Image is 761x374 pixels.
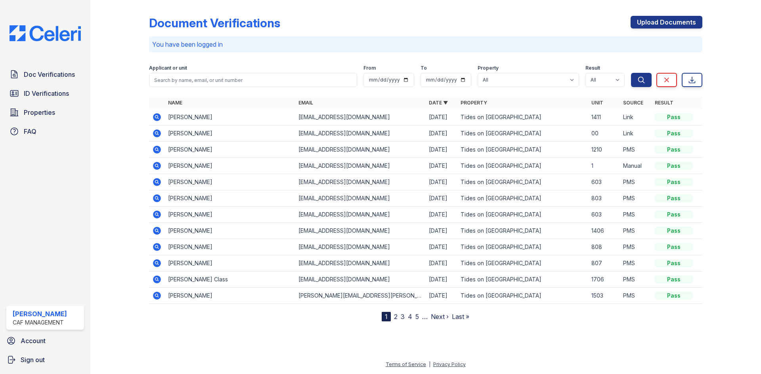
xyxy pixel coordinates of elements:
[401,313,405,321] a: 3
[295,288,426,304] td: [PERSON_NAME][EMAIL_ADDRESS][PERSON_NAME][DOMAIN_NAME]
[655,162,693,170] div: Pass
[426,125,457,142] td: [DATE]
[149,73,357,87] input: Search by name, email, or unit number
[165,239,295,255] td: [PERSON_NAME]
[165,158,295,174] td: [PERSON_NAME]
[3,352,87,368] a: Sign out
[24,108,55,117] span: Properties
[620,158,652,174] td: Manual
[382,312,391,321] div: 1
[588,174,620,190] td: 603
[295,158,426,174] td: [EMAIL_ADDRESS][DOMAIN_NAME]
[295,109,426,125] td: [EMAIL_ADDRESS][DOMAIN_NAME]
[295,223,426,239] td: [EMAIL_ADDRESS][DOMAIN_NAME]
[620,255,652,271] td: PMS
[165,190,295,207] td: [PERSON_NAME]
[298,100,313,106] a: Email
[457,174,588,190] td: Tides on [GEOGRAPHIC_DATA]
[588,158,620,174] td: 1
[295,125,426,142] td: [EMAIL_ADDRESS][DOMAIN_NAME]
[426,190,457,207] td: [DATE]
[363,65,376,71] label: From
[655,275,693,283] div: Pass
[655,292,693,300] div: Pass
[457,288,588,304] td: Tides on [GEOGRAPHIC_DATA]
[165,288,295,304] td: [PERSON_NAME]
[295,271,426,288] td: [EMAIL_ADDRESS][DOMAIN_NAME]
[165,109,295,125] td: [PERSON_NAME]
[457,239,588,255] td: Tides on [GEOGRAPHIC_DATA]
[620,288,652,304] td: PMS
[165,125,295,142] td: [PERSON_NAME]
[588,271,620,288] td: 1706
[478,65,499,71] label: Property
[165,271,295,288] td: [PERSON_NAME] Class
[152,40,699,49] p: You have been logged in
[6,66,84,82] a: Doc Verifications
[655,113,693,121] div: Pass
[457,255,588,271] td: Tides on [GEOGRAPHIC_DATA]
[655,178,693,186] div: Pass
[426,255,457,271] td: [DATE]
[620,125,652,142] td: Link
[620,207,652,223] td: PMS
[165,207,295,223] td: [PERSON_NAME]
[588,125,620,142] td: 00
[165,255,295,271] td: [PERSON_NAME]
[588,207,620,223] td: 603
[429,100,448,106] a: Date ▼
[655,227,693,235] div: Pass
[394,313,398,321] a: 2
[620,190,652,207] td: PMS
[422,312,428,321] span: …
[457,158,588,174] td: Tides on [GEOGRAPHIC_DATA]
[295,207,426,223] td: [EMAIL_ADDRESS][DOMAIN_NAME]
[620,271,652,288] td: PMS
[21,336,46,346] span: Account
[295,239,426,255] td: [EMAIL_ADDRESS][DOMAIN_NAME]
[588,239,620,255] td: 808
[457,271,588,288] td: Tides on [GEOGRAPHIC_DATA]
[431,313,449,321] a: Next ›
[21,355,45,365] span: Sign out
[6,104,84,120] a: Properties
[655,129,693,137] div: Pass
[421,65,427,71] label: To
[588,288,620,304] td: 1503
[620,174,652,190] td: PMS
[457,207,588,223] td: Tides on [GEOGRAPHIC_DATA]
[631,16,702,28] a: Upload Documents
[623,100,643,106] a: Source
[620,142,652,158] td: PMS
[426,142,457,158] td: [DATE]
[386,361,426,367] a: Terms of Service
[6,85,84,101] a: ID Verifications
[457,125,588,142] td: Tides on [GEOGRAPHIC_DATA]
[13,319,67,327] div: CAF Management
[655,100,673,106] a: Result
[591,100,603,106] a: Unit
[24,70,75,79] span: Doc Verifications
[655,243,693,251] div: Pass
[620,223,652,239] td: PMS
[457,223,588,239] td: Tides on [GEOGRAPHIC_DATA]
[588,223,620,239] td: 1406
[457,142,588,158] td: Tides on [GEOGRAPHIC_DATA]
[426,239,457,255] td: [DATE]
[295,255,426,271] td: [EMAIL_ADDRESS][DOMAIN_NAME]
[6,123,84,139] a: FAQ
[165,174,295,190] td: [PERSON_NAME]
[426,207,457,223] td: [DATE]
[588,109,620,125] td: 1411
[24,127,36,136] span: FAQ
[655,259,693,267] div: Pass
[415,313,419,321] a: 5
[452,313,469,321] a: Last »
[408,313,412,321] a: 4
[295,174,426,190] td: [EMAIL_ADDRESS][DOMAIN_NAME]
[295,142,426,158] td: [EMAIL_ADDRESS][DOMAIN_NAME]
[426,223,457,239] td: [DATE]
[433,361,466,367] a: Privacy Policy
[655,146,693,154] div: Pass
[620,109,652,125] td: Link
